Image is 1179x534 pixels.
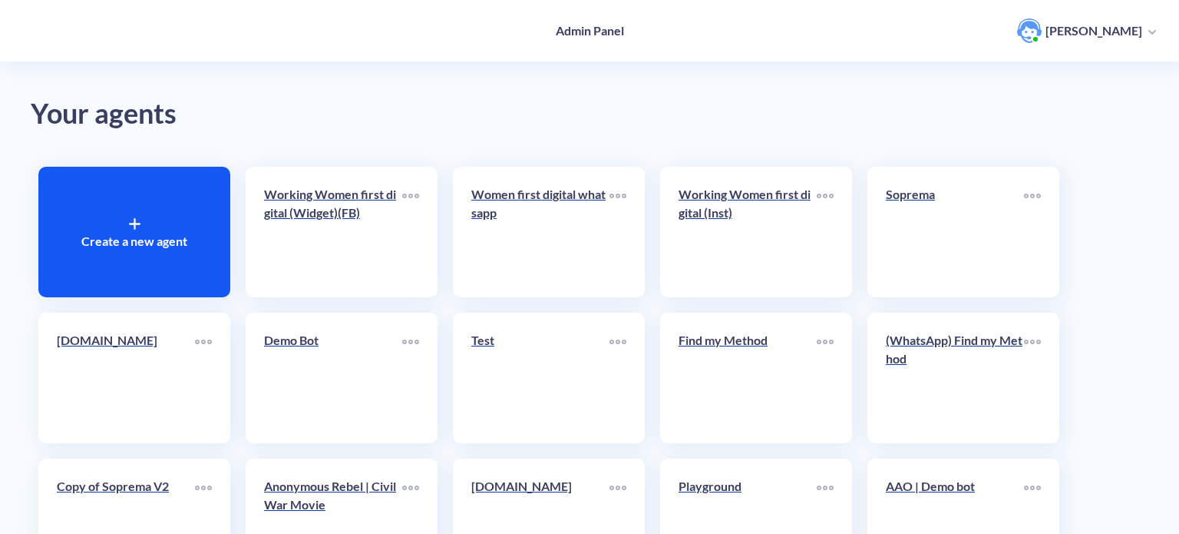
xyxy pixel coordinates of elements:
[679,185,817,279] a: Working Women first digital (Inst)
[471,331,609,350] p: Test
[886,185,1024,279] a: Soprema
[1009,17,1164,45] button: user photo[PERSON_NAME]
[556,23,624,38] h4: Admin Panel
[31,92,1148,136] div: Your agents
[1017,18,1042,43] img: user photo
[679,331,817,425] a: Find my Method
[81,232,187,250] p: Create a new agent
[679,477,817,496] p: Playground
[471,185,609,279] a: Women first digital whatsapp
[264,331,402,350] p: Demo Bot
[886,185,1024,204] p: Soprema
[886,331,1024,368] p: (WhatsApp) Find my Method
[57,331,195,425] a: [DOMAIN_NAME]
[264,185,402,279] a: Working Women first digital (Widget)(FB)
[57,331,195,350] p: [DOMAIN_NAME]
[1045,22,1142,39] p: [PERSON_NAME]
[886,477,1024,496] p: AAO | Demo bot
[471,331,609,425] a: Test
[264,331,402,425] a: Demo Bot
[471,185,609,222] p: Women first digital whatsapp
[57,477,195,496] p: Copy of Soprema V2
[264,477,402,514] p: Anonymous Rebel | Civil War Movie
[264,185,402,222] p: Working Women first digital (Widget)(FB)
[679,185,817,222] p: Working Women first digital (Inst)
[471,477,609,496] p: [DOMAIN_NAME]
[886,331,1024,425] a: (WhatsApp) Find my Method
[679,331,817,350] p: Find my Method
